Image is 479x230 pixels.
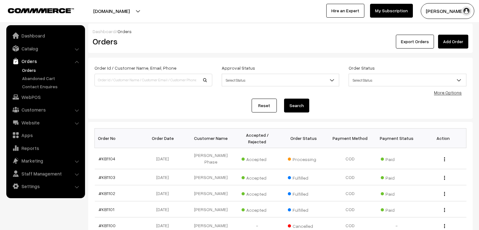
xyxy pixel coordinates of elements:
label: Approval Status [222,65,255,71]
span: Paid [381,154,412,163]
img: Menu [444,157,445,161]
a: Catalog [8,43,83,54]
input: Order Id / Customer Name / Customer Email / Customer Phone [94,74,212,86]
span: Fulfilled [288,205,319,213]
a: Add Order [438,35,468,49]
a: Hire an Expert [326,4,364,18]
td: [DATE] [141,185,188,201]
td: [DATE] [141,201,188,217]
img: user [462,6,471,16]
a: Website [8,117,83,128]
span: Accepted [242,154,273,163]
span: Accepted [242,173,273,181]
a: Customers [8,104,83,115]
td: [PERSON_NAME] Phase [188,148,234,169]
a: Marketing [8,155,83,166]
td: [PERSON_NAME] [188,185,234,201]
span: Fulfilled [288,173,319,181]
img: COMMMERCE [8,8,74,13]
img: Menu [444,176,445,180]
button: Search [284,99,309,112]
a: #KB1102 [99,191,115,196]
a: COMMMERCE [8,6,63,14]
a: #KB1104 [99,156,115,161]
th: Order Date [141,129,188,148]
td: [DATE] [141,169,188,185]
span: Processing [288,154,319,163]
a: Reports [8,142,83,154]
a: Contact Enquires [20,83,83,90]
span: Accepted [242,205,273,213]
a: Abandoned Cart [20,75,83,82]
div: / [93,28,468,35]
th: Payment Status [374,129,420,148]
span: Paid [381,205,412,213]
a: #KB1101 [99,207,114,212]
a: #KB1103 [99,175,115,180]
label: Order Status [349,65,375,71]
h2: Orders [93,37,212,46]
a: Orders [8,55,83,67]
img: Menu [444,192,445,196]
img: Menu [444,224,445,228]
a: Reset [252,99,277,112]
th: Customer Name [188,129,234,148]
span: Select Status [349,74,466,86]
td: COD [327,185,374,201]
span: Select Status [349,75,466,86]
img: Menu [444,208,445,212]
span: Select Status [222,75,339,86]
td: COD [327,148,374,169]
button: [PERSON_NAME]… [421,3,474,19]
a: My Subscription [370,4,413,18]
a: More Options [434,90,462,95]
th: Accepted / Rejected [234,129,281,148]
button: [DOMAIN_NAME] [71,3,152,19]
span: Select Status [222,74,339,86]
th: Order No [95,129,141,148]
td: [PERSON_NAME] [188,169,234,185]
span: Accepted [242,189,273,197]
td: COD [327,169,374,185]
a: Apps [8,129,83,141]
span: Fulfilled [288,189,319,197]
span: Paid [381,189,412,197]
span: Orders [117,29,132,34]
th: Payment Method [327,129,374,148]
th: Action [420,129,466,148]
a: #KB1100 [99,223,116,228]
a: Staff Management [8,168,83,179]
a: WebPOS [8,91,83,103]
button: Export Orders [396,35,434,49]
td: [PERSON_NAME] [188,201,234,217]
a: Dashboard [8,30,83,41]
a: Settings [8,181,83,192]
th: Order Status [281,129,327,148]
td: COD [327,201,374,217]
span: Cancelled [288,221,319,229]
span: Paid [381,173,412,181]
td: [DATE] [141,148,188,169]
label: Order Id / Customer Name, Email, Phone [94,65,176,71]
a: Orders [20,67,83,73]
a: Dashboard [93,29,116,34]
